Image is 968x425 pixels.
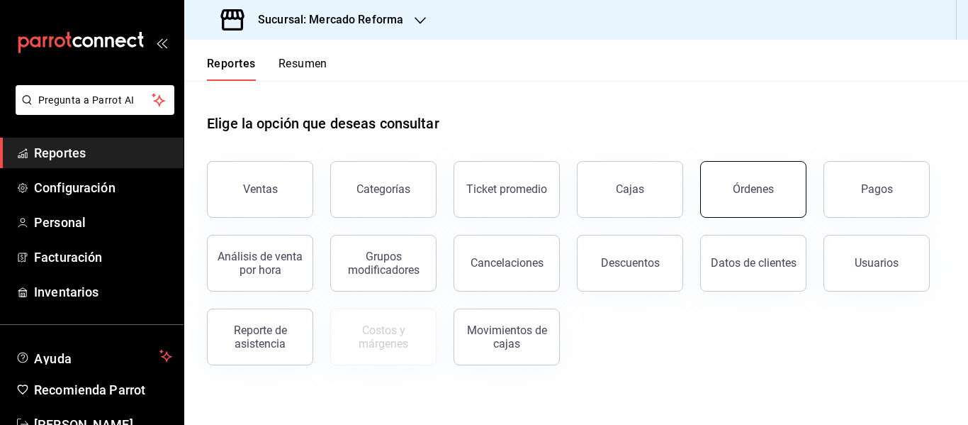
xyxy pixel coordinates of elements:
[207,235,313,292] button: Análisis de venta por hora
[34,380,172,399] span: Recomienda Parrot
[577,235,683,292] button: Descuentos
[454,235,560,292] button: Cancelaciones
[330,309,437,365] button: Contrata inventarios para ver este reporte
[207,161,313,218] button: Ventas
[247,11,403,28] h3: Sucursal: Mercado Reforma
[339,324,427,351] div: Costos y márgenes
[356,182,410,196] div: Categorías
[278,57,327,81] button: Resumen
[711,256,797,270] div: Datos de clientes
[34,143,172,162] span: Reportes
[616,182,644,196] div: Cajas
[156,37,167,48] button: open_drawer_menu
[34,248,172,267] span: Facturación
[700,161,806,218] button: Órdenes
[207,113,439,134] h1: Elige la opción que deseas consultar
[330,161,437,218] button: Categorías
[10,103,174,118] a: Pregunta a Parrot AI
[823,235,930,292] button: Usuarios
[207,57,327,81] div: navigation tabs
[16,85,174,115] button: Pregunta a Parrot AI
[34,282,172,302] span: Inventarios
[34,213,172,232] span: Personal
[601,256,660,270] div: Descuentos
[330,235,437,292] button: Grupos modificadores
[577,161,683,218] button: Cajas
[861,182,893,196] div: Pagos
[700,235,806,292] button: Datos de clientes
[207,57,256,81] button: Reportes
[34,348,154,365] span: Ayuda
[733,182,774,196] div: Órdenes
[243,182,278,196] div: Ventas
[216,324,304,351] div: Reporte de asistencia
[471,256,544,270] div: Cancelaciones
[216,250,304,277] div: Análisis de venta por hora
[823,161,930,218] button: Pagos
[454,161,560,218] button: Ticket promedio
[207,309,313,365] button: Reporte de asistencia
[454,309,560,365] button: Movimientos de cajas
[463,324,551,351] div: Movimientos de cajas
[38,93,152,108] span: Pregunta a Parrot AI
[855,256,899,270] div: Usuarios
[466,182,547,196] div: Ticket promedio
[339,250,427,277] div: Grupos modificadores
[34,178,172,197] span: Configuración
